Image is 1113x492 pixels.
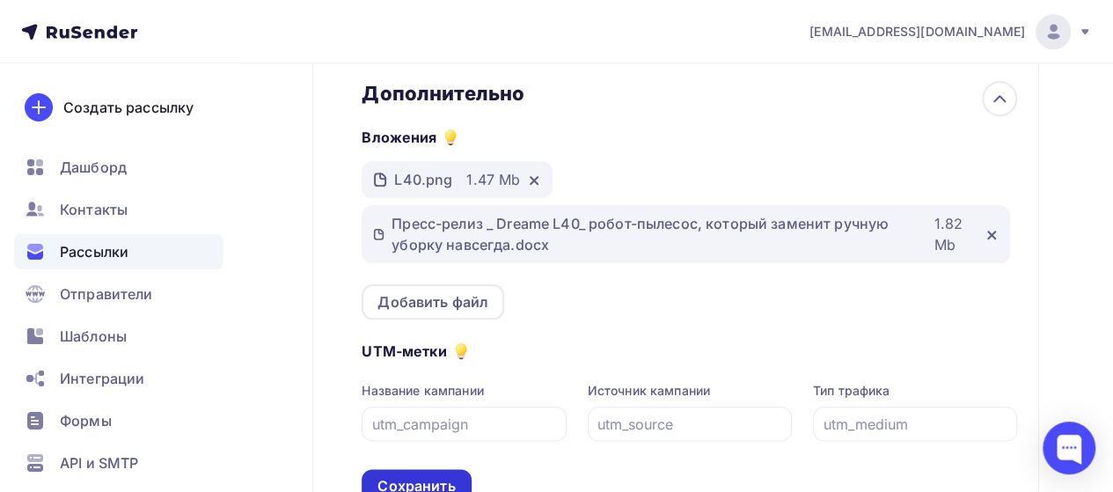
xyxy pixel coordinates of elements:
div: Тип трафика [813,382,1017,400]
span: Шаблоны [60,326,127,347]
span: Дашборд [60,157,127,178]
div: Источник кампании [588,382,792,400]
h5: UTM-метки [362,341,446,362]
span: Отправители [60,283,153,305]
input: utm_source [597,414,781,435]
a: Отправители [14,276,223,312]
span: Рассылки [60,241,128,262]
a: Формы [14,403,223,438]
div: Пресс-релиз _ Dreame L40_ робот-пылесос, который заменит ручную уборку навсегда.docx [392,213,919,255]
span: [EMAIL_ADDRESS][DOMAIN_NAME] [809,23,1025,40]
div: L40.png [394,169,452,190]
div: 1.47 Mb [466,169,520,190]
span: Формы [60,410,112,431]
span: Контакты [60,199,128,220]
a: Контакты [14,192,223,227]
span: Интеграции [60,368,144,389]
div: Название кампании [362,382,566,400]
h5: Вложения [362,127,436,148]
a: Шаблоны [14,319,223,354]
input: utm_campaign [372,414,556,435]
span: API и SMTP [60,452,138,474]
input: utm_medium [823,414,1007,435]
div: Создать рассылку [63,97,194,118]
a: Рассылки [14,234,223,269]
div: Добавить файл [377,291,488,312]
div: Дополнительно [362,81,1017,106]
a: [EMAIL_ADDRESS][DOMAIN_NAME] [809,14,1092,49]
div: 1.82 Mb [934,213,978,255]
a: Дашборд [14,150,223,185]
